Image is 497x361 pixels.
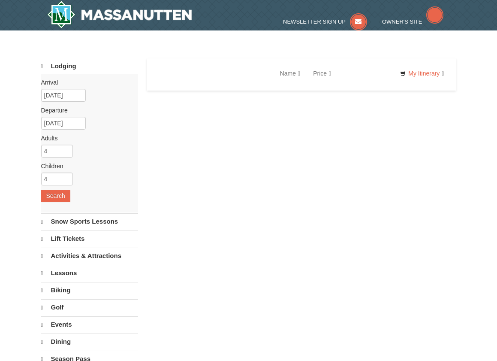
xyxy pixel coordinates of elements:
[41,334,139,350] a: Dining
[41,190,70,202] button: Search
[395,67,449,80] a: My Itinerary
[41,162,132,170] label: Children
[41,282,139,298] a: Biking
[274,65,307,82] a: Name
[382,18,422,25] span: Owner's Site
[41,213,139,230] a: Snow Sports Lessons
[307,65,337,82] a: Price
[41,231,139,247] a: Lift Tickets
[382,18,444,25] a: Owner's Site
[41,248,139,264] a: Activities & Attractions
[41,316,139,333] a: Events
[47,1,192,28] img: Massanutten Resort Logo
[41,299,139,315] a: Golf
[283,18,346,25] span: Newsletter Sign Up
[41,78,132,87] label: Arrival
[41,58,139,74] a: Lodging
[41,106,132,115] label: Departure
[41,265,139,281] a: Lessons
[41,134,132,143] label: Adults
[283,18,367,25] a: Newsletter Sign Up
[47,1,192,28] a: Massanutten Resort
